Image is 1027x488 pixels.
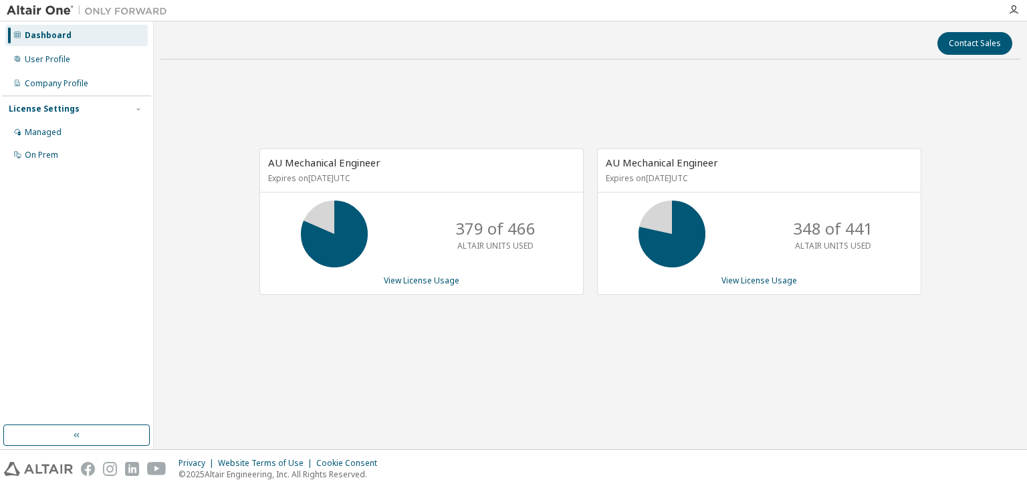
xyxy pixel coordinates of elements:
p: Expires on [DATE] UTC [268,172,572,184]
p: ALTAIR UNITS USED [457,240,534,251]
span: AU Mechanical Engineer [606,156,718,169]
img: linkedin.svg [125,462,139,476]
p: 379 of 466 [455,217,536,240]
div: Cookie Consent [316,458,385,469]
p: ALTAIR UNITS USED [795,240,871,251]
div: Company Profile [25,78,88,89]
p: 348 of 441 [793,217,873,240]
div: Privacy [179,458,218,469]
div: On Prem [25,150,58,160]
span: AU Mechanical Engineer [268,156,380,169]
button: Contact Sales [937,32,1012,55]
img: Altair One [7,4,174,17]
a: View License Usage [384,275,459,286]
div: Dashboard [25,30,72,41]
img: youtube.svg [147,462,166,476]
p: Expires on [DATE] UTC [606,172,909,184]
div: User Profile [25,54,70,65]
div: Managed [25,127,62,138]
div: License Settings [9,104,80,114]
img: altair_logo.svg [4,462,73,476]
img: instagram.svg [103,462,117,476]
p: © 2025 Altair Engineering, Inc. All Rights Reserved. [179,469,385,480]
a: View License Usage [721,275,797,286]
div: Website Terms of Use [218,458,316,469]
img: facebook.svg [81,462,95,476]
